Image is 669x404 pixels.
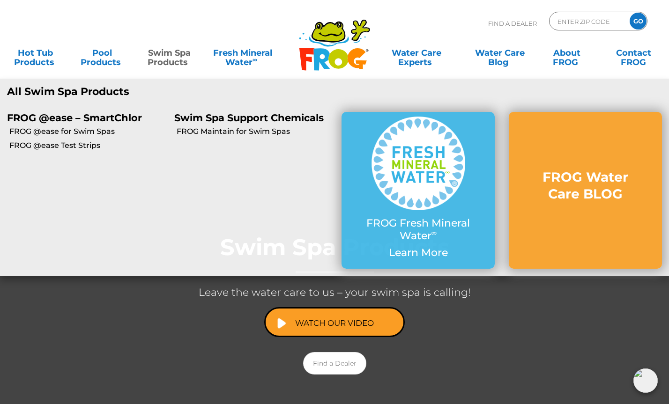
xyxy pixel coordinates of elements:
a: ContactFROG [608,44,660,62]
a: PoolProducts [76,44,128,62]
input: GO [630,13,647,29]
a: FROG Maintain for Swim Spas [177,126,334,137]
p: FROG @ease – SmartChlor [7,112,160,124]
a: All Swim Spa Products [7,86,327,98]
a: Find a Dealer [303,352,366,375]
a: FROG Water Care BLOG [528,169,643,212]
a: Fresh MineralWater∞ [210,44,275,62]
a: Water CareExperts [374,44,459,62]
sup: ∞ [431,228,437,237]
img: openIcon [633,368,658,393]
p: Leave the water care to us – your swim spa is calling! [147,283,522,302]
p: Learn More [360,247,476,259]
sup: ∞ [253,56,257,63]
p: Find A Dealer [488,12,537,35]
p: Swim Spa Support Chemicals [174,112,327,124]
a: FROG @ease for Swim Spas [9,126,167,137]
a: FROG @ease Test Strips [9,140,167,151]
a: FROG Fresh Mineral Water∞ Learn More [360,117,476,264]
a: Hot TubProducts [9,44,61,62]
a: AboutFROG [541,44,593,62]
a: Water CareBlog [474,44,526,62]
p: FROG Fresh Mineral Water [360,217,476,242]
a: Watch Our Video [264,307,405,337]
h3: FROG Water Care BLOG [528,169,643,203]
a: Swim SpaProducts [143,44,195,62]
input: Zip Code Form [557,15,620,28]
